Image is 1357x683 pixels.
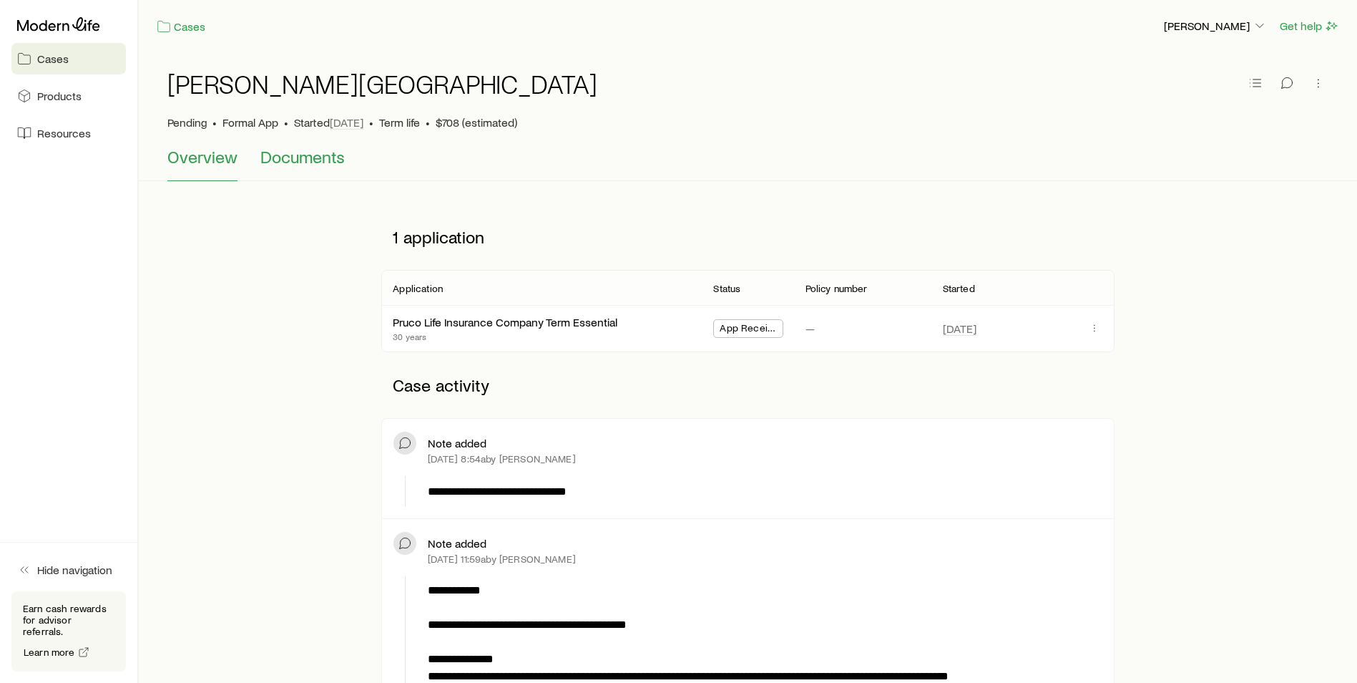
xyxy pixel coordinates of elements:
[156,19,206,35] a: Cases
[167,147,237,167] span: Overview
[369,115,373,130] span: •
[943,283,975,294] p: Started
[428,453,575,465] p: [DATE] 8:54a by [PERSON_NAME]
[24,647,75,657] span: Learn more
[1164,19,1267,33] p: [PERSON_NAME]
[167,115,207,130] p: Pending
[720,322,776,337] span: App Received
[11,591,126,672] div: Earn cash rewards for advisor referrals.Learn more
[393,331,617,342] p: 30 years
[260,147,345,167] span: Documents
[37,52,69,66] span: Cases
[23,603,114,637] p: Earn cash rewards for advisor referrals.
[330,115,363,130] span: [DATE]
[805,321,815,336] p: —
[212,115,217,130] span: •
[426,115,430,130] span: •
[428,436,486,450] p: Note added
[381,364,1114,407] p: Case activity
[393,283,443,294] p: Application
[379,115,420,130] span: Term life
[222,115,278,130] span: Formal App
[381,215,1114,258] p: 1 application
[37,563,112,577] span: Hide navigation
[1163,18,1268,35] button: [PERSON_NAME]
[428,536,486,551] p: Note added
[11,117,126,149] a: Resources
[11,80,126,112] a: Products
[393,315,617,330] div: Pruco Life Insurance Company Term Essential
[11,43,126,74] a: Cases
[805,283,868,294] p: Policy number
[167,147,1328,181] div: Case details tabs
[284,115,288,130] span: •
[37,89,82,103] span: Products
[713,283,740,294] p: Status
[11,554,126,586] button: Hide navigation
[37,126,91,140] span: Resources
[167,69,597,98] h1: [PERSON_NAME][GEOGRAPHIC_DATA]
[393,315,617,329] a: Pruco Life Insurance Company Term Essential
[294,115,363,130] p: Started
[1279,18,1340,34] button: Get help
[428,553,576,565] p: [DATE] 11:59a by [PERSON_NAME]
[943,321,976,336] span: [DATE]
[436,115,517,130] span: $708 (estimated)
